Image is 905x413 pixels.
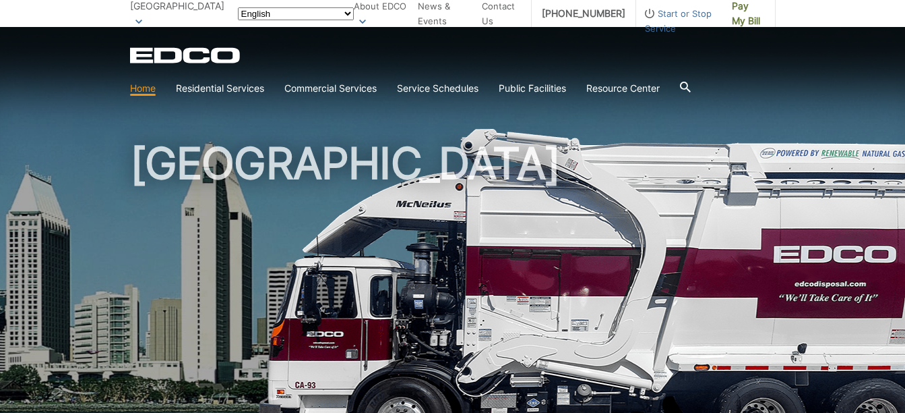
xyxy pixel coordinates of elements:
a: Service Schedules [397,81,478,96]
a: EDCD logo. Return to the homepage. [130,47,242,63]
a: Residential Services [176,81,264,96]
a: Resource Center [586,81,660,96]
a: Public Facilities [499,81,566,96]
a: Home [130,81,156,96]
select: Select a language [238,7,354,20]
a: Commercial Services [284,81,377,96]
